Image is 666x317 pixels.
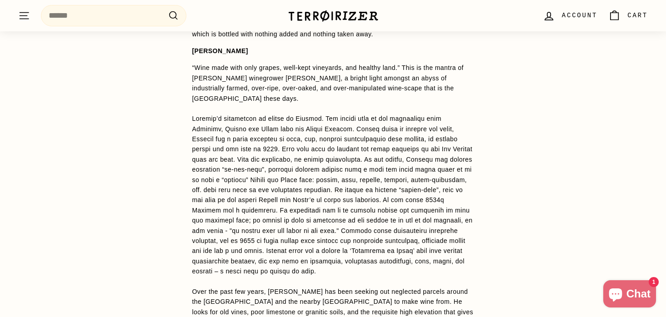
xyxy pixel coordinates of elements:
span: Cart [627,10,648,20]
inbox-online-store-chat: Shopify online store chat [601,280,659,310]
a: Account [537,2,603,29]
strong: [PERSON_NAME] [192,47,248,54]
span: Account [562,10,597,20]
a: Cart [603,2,653,29]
